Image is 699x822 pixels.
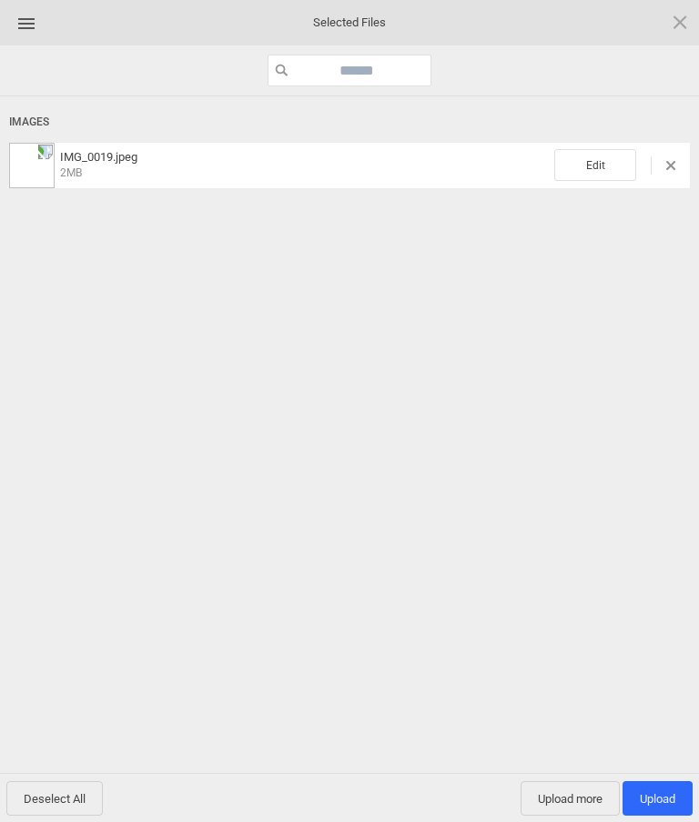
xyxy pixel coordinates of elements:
span: Upload [623,781,693,816]
span: Click here or hit ESC to close picker [670,12,690,32]
img: c8561db1-13bd-4193-b207-a971317a1d1f [9,143,55,188]
div: Images [9,105,690,139]
span: Edit [554,149,636,181]
span: 2MB [60,166,82,179]
span: IMG_0019.jpeg [55,150,554,180]
span: Selected Files [258,15,441,31]
span: Upload [640,792,675,806]
span: Deselect All [6,781,103,816]
span: IMG_0019.jpeg [60,150,137,164]
span: Upload more [521,781,620,816]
